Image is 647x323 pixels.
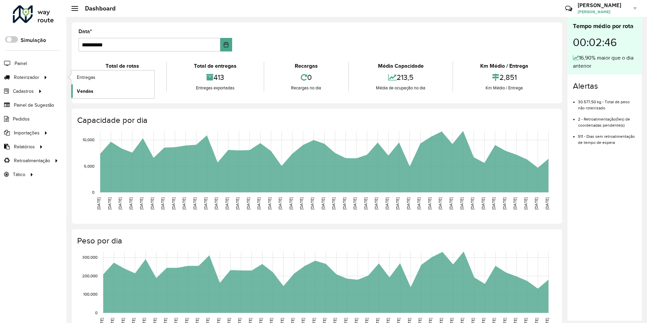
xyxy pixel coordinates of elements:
text: [DATE] [460,197,464,210]
text: [DATE] [438,197,442,210]
span: Cadastros [13,88,34,95]
text: [DATE] [289,197,293,210]
span: Importações [14,129,40,136]
text: [DATE] [246,197,250,210]
text: 300,000 [82,255,97,260]
div: Média Capacidade [351,62,451,70]
text: [DATE] [427,197,432,210]
div: Média de ocupação no dia [351,85,451,91]
li: 30.577,50 kg - Total de peso não roteirizado [578,94,637,111]
div: Recargas no dia [266,85,347,91]
text: [DATE] [278,197,282,210]
a: Entregas [71,70,154,84]
div: Km Médio / Entrega [455,85,554,91]
text: [DATE] [342,197,347,210]
text: [DATE] [523,197,528,210]
li: 2 - Retroalimentação(ões) de coordenadas pendente(s) [578,111,637,128]
div: 0 [266,70,347,85]
text: [DATE] [160,197,165,210]
text: [DATE] [96,197,101,210]
text: 0 [95,310,97,315]
text: [DATE] [481,197,485,210]
h2: Dashboard [78,5,116,12]
span: [PERSON_NAME] [578,9,628,15]
h4: Alertas [573,81,637,91]
label: Data [79,27,92,36]
text: [DATE] [534,197,538,210]
div: Recargas [266,62,347,70]
text: 200,000 [82,274,97,278]
div: 2,851 [455,70,554,85]
text: [DATE] [139,197,143,210]
button: Choose Date [220,38,232,51]
text: [DATE] [491,197,496,210]
span: Vendas [77,88,93,95]
div: Total de entregas [169,62,262,70]
text: [DATE] [417,197,421,210]
span: Pedidos [13,115,30,123]
text: [DATE] [449,197,453,210]
text: [DATE] [193,197,197,210]
text: [DATE] [235,197,240,210]
text: [DATE] [502,197,507,210]
text: 0 [92,190,94,194]
text: [DATE] [256,197,261,210]
div: 00:02:46 [573,31,637,54]
span: Retroalimentação [14,157,50,164]
span: Painel [15,60,27,67]
a: Contato Rápido [561,1,576,16]
text: [DATE] [171,197,176,210]
text: [DATE] [470,197,474,210]
text: [DATE] [395,197,400,210]
text: [DATE] [225,197,229,210]
text: [DATE] [513,197,517,210]
div: 413 [169,70,262,85]
text: [DATE] [310,197,314,210]
text: [DATE] [150,197,154,210]
div: 16,90% maior que o dia anterior [573,54,637,70]
span: Tático [13,171,25,178]
span: Relatórios [14,143,35,150]
text: [DATE] [363,197,368,210]
div: Entregas exportadas [169,85,262,91]
label: Simulação [21,36,46,44]
div: 213,5 [351,70,451,85]
text: [DATE] [353,197,357,210]
text: [DATE] [545,197,549,210]
div: Km Médio / Entrega [455,62,554,70]
text: [DATE] [406,197,410,210]
text: [DATE] [299,197,304,210]
text: [DATE] [203,197,208,210]
a: Vendas [71,84,154,98]
div: Tempo médio por rota [573,22,637,31]
li: 511 - Dias sem retroalimentação de tempo de espera [578,128,637,146]
text: [DATE] [385,197,389,210]
h4: Peso por dia [77,236,555,246]
text: [DATE] [107,197,112,210]
h4: Capacidade por dia [77,115,555,125]
text: [DATE] [374,197,378,210]
text: [DATE] [129,197,133,210]
text: [DATE] [182,197,186,210]
text: [DATE] [267,197,272,210]
text: 10,000 [83,138,94,142]
h3: [PERSON_NAME] [578,2,628,8]
span: Painel de Sugestão [14,102,54,109]
text: 100,000 [83,292,97,297]
text: [DATE] [214,197,218,210]
span: Roteirizador [14,74,39,81]
text: [DATE] [118,197,122,210]
text: [DATE] [321,197,325,210]
text: 5,000 [84,164,94,168]
text: [DATE] [331,197,336,210]
span: Entregas [77,74,95,81]
div: Total de rotas [80,62,164,70]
